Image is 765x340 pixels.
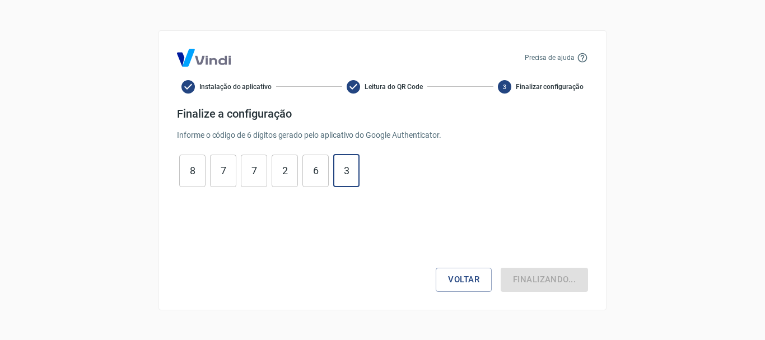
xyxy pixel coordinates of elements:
text: 3 [503,83,506,90]
img: Logo Vind [177,49,231,67]
p: Informe o código de 6 dígitos gerado pelo aplicativo do Google Authenticator. [177,129,588,141]
span: Finalizar configuração [516,82,584,92]
button: Voltar [436,268,492,291]
p: Precisa de ajuda [525,53,575,63]
span: Instalação do aplicativo [199,82,272,92]
span: Leitura do QR Code [365,82,422,92]
h4: Finalize a configuração [177,107,588,120]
